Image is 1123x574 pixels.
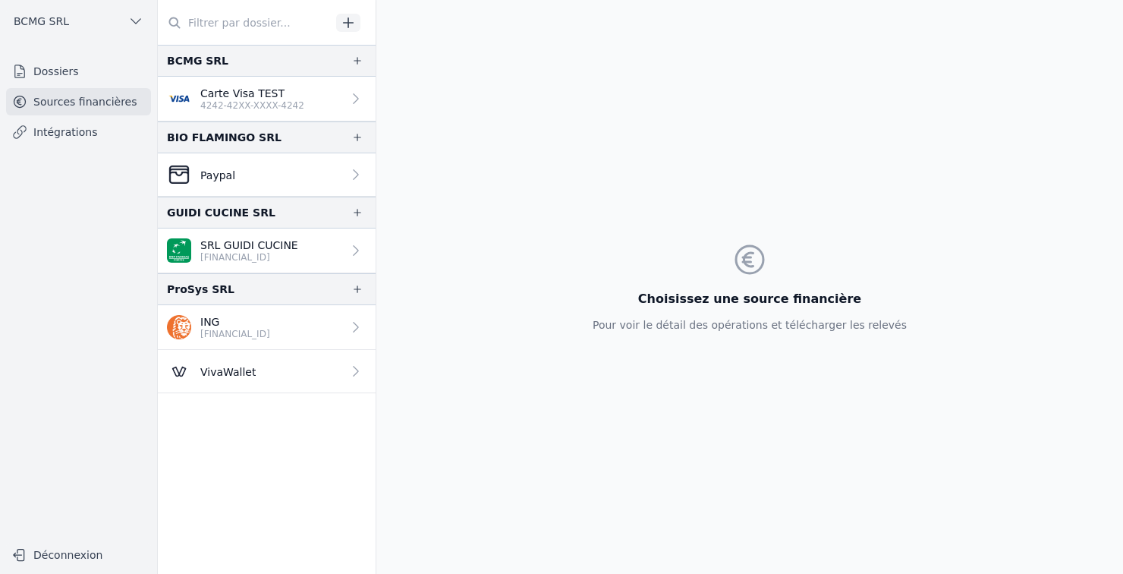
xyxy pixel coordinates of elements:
[593,317,907,333] p: Pour voir le détail des opérations et télécharger les relevés
[158,153,376,197] a: Paypal
[158,350,376,393] a: VivaWallet
[167,87,191,111] img: visa.png
[167,280,234,298] div: ProSys SRL
[200,168,235,183] p: Paypal
[158,229,376,273] a: SRL GUIDI CUCINE [FINANCIAL_ID]
[593,290,907,308] h3: Choisissez une source financière
[6,58,151,85] a: Dossiers
[200,251,298,263] p: [FINANCIAL_ID]
[200,238,298,253] p: SRL GUIDI CUCINE
[6,9,151,33] button: BCMG SRL
[167,315,191,339] img: ing.png
[167,162,191,187] img: CleanShot-202025-05-26-20at-2016.10.27-402x.png
[158,305,376,350] a: ING [FINANCIAL_ID]
[158,9,331,36] input: Filtrer par dossier...
[167,203,275,222] div: GUIDI CUCINE SRL
[200,314,270,330] p: ING
[6,118,151,146] a: Intégrations
[14,14,69,29] span: BCMG SRL
[167,359,191,383] img: Viva-Wallet.webp
[6,543,151,567] button: Déconnexion
[200,364,256,380] p: VivaWallet
[200,99,304,112] p: 4242-42XX-XXXX-4242
[6,88,151,115] a: Sources financières
[167,52,228,70] div: BCMG SRL
[200,86,304,101] p: Carte Visa TEST
[158,77,376,121] a: Carte Visa TEST 4242-42XX-XXXX-4242
[167,128,282,147] div: BIO FLAMINGO SRL
[200,328,270,340] p: [FINANCIAL_ID]
[167,238,191,263] img: BNP_BE_BUSINESS_GEBABEBB.png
